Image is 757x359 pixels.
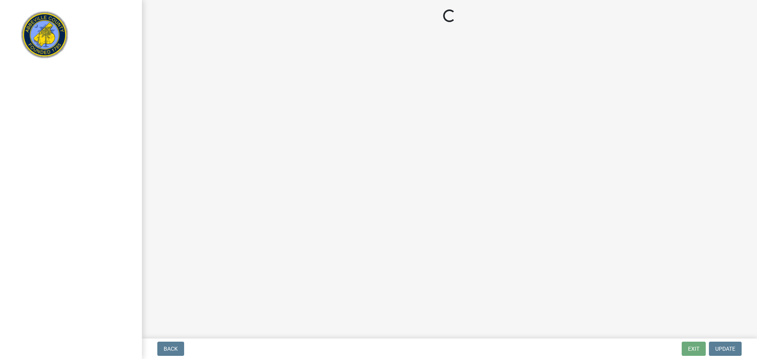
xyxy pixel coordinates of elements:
[682,342,706,356] button: Exit
[715,346,735,352] span: Update
[16,8,74,66] img: Abbeville County, South Carolina
[709,342,742,356] button: Update
[164,346,178,352] span: Back
[157,342,184,356] button: Back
